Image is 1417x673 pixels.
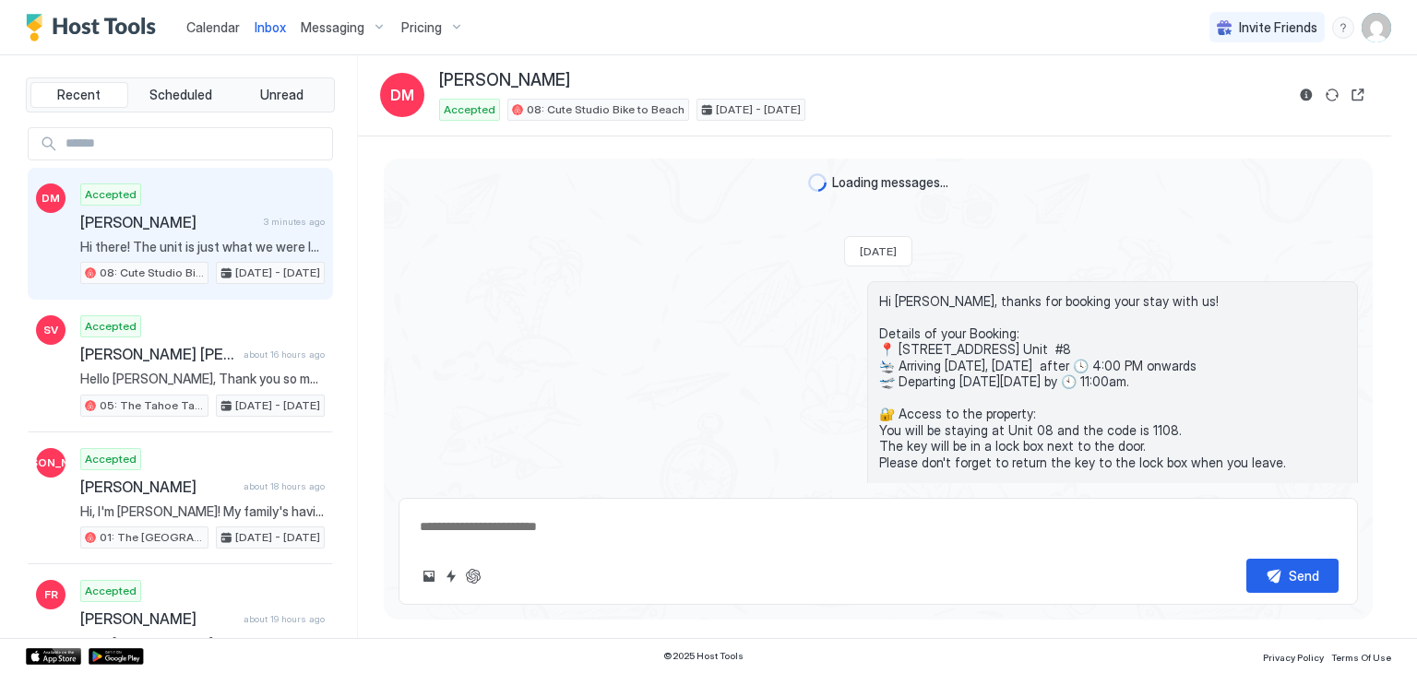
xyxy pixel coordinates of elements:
[462,565,484,587] button: ChatGPT Auto Reply
[235,529,320,546] span: [DATE] - [DATE]
[232,82,330,108] button: Unread
[30,82,128,108] button: Recent
[186,18,240,37] a: Calendar
[879,293,1346,616] span: Hi [PERSON_NAME], thanks for booking your stay with us! Details of your Booking: 📍 [STREET_ADDRES...
[444,101,495,118] span: Accepted
[260,87,304,103] span: Unread
[80,345,236,363] span: [PERSON_NAME] [PERSON_NAME]
[390,84,414,106] span: DM
[42,190,60,207] span: DM
[244,480,325,492] span: about 18 hours ago
[264,216,325,228] span: 3 minutes ago
[89,648,144,665] a: Google Play Store
[440,565,462,587] button: Quick reply
[1263,646,1324,666] a: Privacy Policy
[235,397,320,414] span: [DATE] - [DATE]
[1331,652,1391,663] span: Terms Of Use
[85,186,137,203] span: Accepted
[716,101,801,118] span: [DATE] - [DATE]
[1321,84,1343,106] button: Sync reservation
[6,455,97,471] span: [PERSON_NAME]
[57,87,101,103] span: Recent
[186,19,240,35] span: Calendar
[301,19,364,36] span: Messaging
[26,14,164,41] a: Host Tools Logo
[663,650,744,662] span: © 2025 Host Tools
[401,19,442,36] span: Pricing
[85,583,137,599] span: Accepted
[132,82,230,108] button: Scheduled
[439,70,570,91] span: [PERSON_NAME]
[43,322,58,338] span: SV
[255,19,286,35] span: Inbox
[80,371,325,387] span: Hello [PERSON_NAME], Thank you so much for your booking! We'll send the check-in instructions [DA...
[80,213,256,231] span: [PERSON_NAME]
[80,503,325,520] span: Hi, I'm [PERSON_NAME]! My family's having a reunion in the area; and your apartment, especially w...
[1332,17,1354,39] div: menu
[1362,13,1391,42] div: User profile
[418,565,440,587] button: Upload image
[808,173,827,192] div: loading
[1289,566,1319,585] div: Send
[1246,559,1339,593] button: Send
[100,397,204,414] span: 05: The Tahoe Tamarack Pet Friendly Studio
[100,529,204,546] span: 01: The [GEOGRAPHIC_DATA] at The [GEOGRAPHIC_DATA]
[860,244,897,258] span: [DATE]
[244,613,325,625] span: about 19 hours ago
[100,265,204,281] span: 08: Cute Studio Bike to Beach
[1263,652,1324,663] span: Privacy Policy
[26,648,81,665] a: App Store
[85,318,137,335] span: Accepted
[80,478,236,496] span: [PERSON_NAME]
[58,128,332,159] input: Input Field
[244,348,325,360] span: about 16 hours ago
[80,635,325,652] span: Hello [PERSON_NAME], Thank you so much for your booking! We'll send the check-in instructions on ...
[85,451,137,467] span: Accepted
[44,586,58,603] span: FR
[1239,19,1317,36] span: Invite Friends
[527,101,685,118] span: 08: Cute Studio Bike to Beach
[80,239,325,255] span: Hi there! The unit is just what we were looking for, thank you! We did book the unit specifically...
[149,87,212,103] span: Scheduled
[1295,84,1317,106] button: Reservation information
[80,609,236,628] span: [PERSON_NAME]
[255,18,286,37] a: Inbox
[1347,84,1369,106] button: Open reservation
[1331,646,1391,666] a: Terms Of Use
[26,77,335,112] div: tab-group
[235,265,320,281] span: [DATE] - [DATE]
[832,174,948,191] span: Loading messages...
